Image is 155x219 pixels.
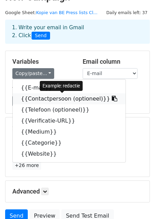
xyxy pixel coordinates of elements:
[32,32,50,40] span: Send
[83,58,143,65] h5: Email column
[12,68,54,79] a: Copy/paste...
[13,93,126,104] a: {{Contactpersoon (optioneel)}}
[13,137,126,148] a: {{Categorie}}
[13,104,126,115] a: {{Telefoon (optioneel)}}
[13,126,126,137] a: {{Medium}}
[104,10,150,15] a: Daily emails left: 37
[12,58,72,65] h5: Variables
[12,161,41,170] a: +26 more
[13,148,126,159] a: {{Website}}
[104,9,150,17] span: Daily emails left: 37
[40,81,83,91] div: Example: redactie
[121,186,155,219] iframe: Chat Widget
[36,10,97,15] a: Kopie van BE Press lists Cl...
[7,24,148,40] div: 1. Write your email in Gmail 2. Click
[12,188,143,195] h5: Advanced
[5,10,97,15] small: Google Sheet:
[13,115,126,126] a: {{Verificatie-URL}}
[13,82,126,93] a: {{E-mail}}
